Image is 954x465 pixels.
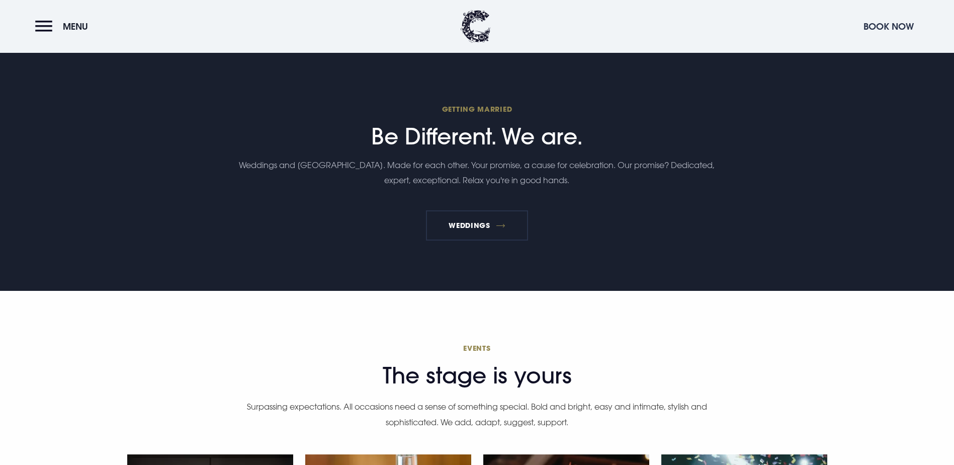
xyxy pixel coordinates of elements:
[246,343,709,389] h2: The stage is yours
[461,10,491,43] img: Clandeboye Lodge
[246,343,709,353] span: Events
[35,16,93,37] button: Menu
[63,21,88,32] span: Menu
[426,210,528,241] a: Weddings
[237,104,716,114] span: Getting Married
[246,399,709,430] p: Surpassing expectations. All occasions need a sense of something special. Bold and bright, easy a...
[237,104,716,150] h2: Be Different. We are.
[858,16,919,37] button: Book Now
[237,158,716,188] p: Weddings and [GEOGRAPHIC_DATA]. Made for each other. Your promise, a cause for celebration. Our p...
